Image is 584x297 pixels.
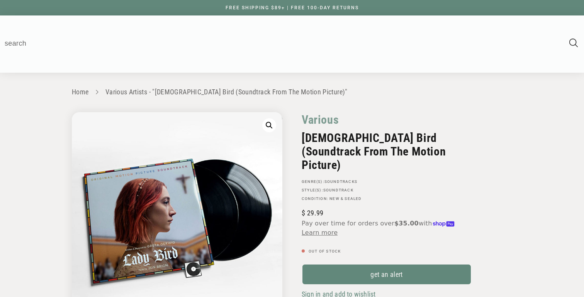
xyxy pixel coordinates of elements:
p: GENRE(S): [302,179,472,184]
h2: [DEMOGRAPHIC_DATA] Bird (Soundtrack From The Motion Picture) [302,131,472,172]
a: Various [302,112,339,127]
span: $ [302,209,305,217]
a: Soundtracks [324,179,357,184]
span: 29.99 [302,209,323,217]
input: search [1,34,562,53]
a: Soundtrack [323,188,353,192]
nav: breadcrumbs [72,87,512,98]
a: Home [72,88,88,96]
a: Various Artists - "[DEMOGRAPHIC_DATA] Bird (Soundtrack From The Motion Picture)" [105,88,348,96]
p: STYLE(S): [302,188,472,193]
a: FREE SHIPPING $89+ | FREE 100-DAY RETURNS [218,5,367,10]
p: Out of stock [302,249,472,254]
a: get an alert [302,264,472,285]
p: Condition: New & Sealed [302,196,472,201]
